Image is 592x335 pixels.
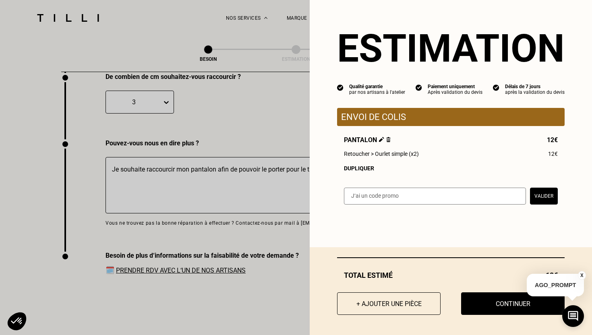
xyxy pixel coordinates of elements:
[386,137,391,142] img: Supprimer
[344,136,391,144] span: Pantalon
[428,89,482,95] div: Après validation du devis
[337,26,565,71] section: Estimation
[379,137,384,142] img: Éditer
[349,89,405,95] div: par nos artisans à l'atelier
[530,188,558,205] button: Valider
[337,292,441,315] button: + Ajouter une pièce
[344,165,558,172] div: Dupliquer
[493,84,499,91] img: icon list info
[337,271,565,279] div: Total estimé
[337,84,344,91] img: icon list info
[341,112,561,122] p: Envoi de colis
[505,84,565,89] div: Délais de 7 jours
[547,136,558,144] span: 12€
[344,151,419,157] span: Retoucher > Ourlet simple (x2)
[578,271,586,280] button: X
[527,274,584,296] p: AGO_PROMPT
[505,89,565,95] div: après la validation du devis
[344,188,526,205] input: J‘ai un code promo
[428,84,482,89] div: Paiement uniquement
[349,84,405,89] div: Qualité garantie
[461,292,565,315] button: Continuer
[548,151,558,157] span: 12€
[416,84,422,91] img: icon list info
